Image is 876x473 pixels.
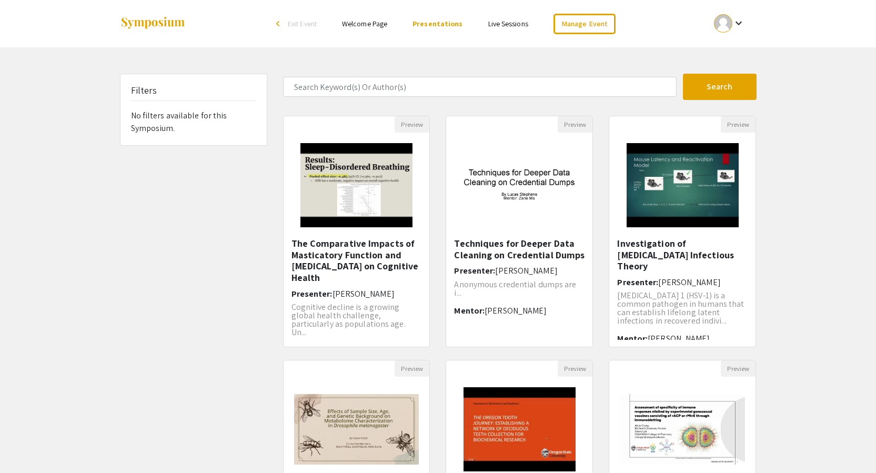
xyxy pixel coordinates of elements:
div: Open Presentation <p>The Comparative Impacts of Masticatory Function and Sleep-Disordered Breathi... [283,116,430,347]
span: [PERSON_NAME] [485,305,547,316]
p: Anonymous credential dumps are i... [454,280,585,297]
p: [MEDICAL_DATA] 1 (HSV-1) is a common pathogen in humans that can establish lifelong latent infect... [617,291,748,325]
span: [PERSON_NAME] [333,288,395,299]
mat-icon: Expand account dropdown [732,17,745,29]
div: arrow_back_ios [276,21,283,27]
a: Presentations [412,19,462,28]
span: Mentor: [454,305,485,316]
a: Live Sessions [488,19,528,28]
h6: Presenter: [291,289,422,299]
h5: Techniques for Deeper Data Cleaning on Credential Dumps [454,238,585,260]
h6: Presenter: [617,277,748,287]
img: <p><span style="background-color: transparent; color: rgb(0, 0, 0);">Techniques for Deeper Data C... [446,139,592,231]
button: Preview [558,360,592,377]
button: Preview [395,360,429,377]
button: Preview [721,360,756,377]
a: Welcome Page [342,19,387,28]
div: Open Presentation <p><span style="background-color: transparent; color: rgb(0, 0, 0);">Techniques... [446,116,593,347]
span: Mentor: [617,333,648,344]
img: <p>Investigation of Alzheimer's Disease Infectious Theory</p> [616,133,749,238]
button: Preview [558,116,592,133]
span: [PERSON_NAME] [648,333,710,344]
a: Manage Event [553,14,616,34]
h5: Filters [131,85,157,96]
h5: Investigation of [MEDICAL_DATA] Infectious Theory [617,238,748,272]
img: Symposium by ForagerOne [120,16,186,31]
span: Cognitive decline is a growing global health challenge, particularly as populations age. Un... [291,301,406,338]
button: Search [683,74,757,100]
div: No filters available for this Symposium. [120,74,267,145]
img: <p>The Comparative Impacts of Masticatory Function and Sleep-Disordered Breathing on Cognitive He... [290,133,423,238]
h5: The Comparative Impacts of Masticatory Function and [MEDICAL_DATA] on Cognitive Health [291,238,422,283]
h6: Presenter: [454,266,585,276]
input: Search Keyword(s) Or Author(s) [283,77,677,97]
span: [PERSON_NAME] [658,277,720,288]
button: Preview [395,116,429,133]
button: Expand account dropdown [703,12,756,35]
span: [PERSON_NAME] [495,265,557,276]
div: Open Presentation <p>Investigation of Alzheimer's Disease Infectious Theory</p> [609,116,756,347]
iframe: Chat [8,426,45,465]
span: Exit Event [288,19,317,28]
button: Preview [721,116,756,133]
